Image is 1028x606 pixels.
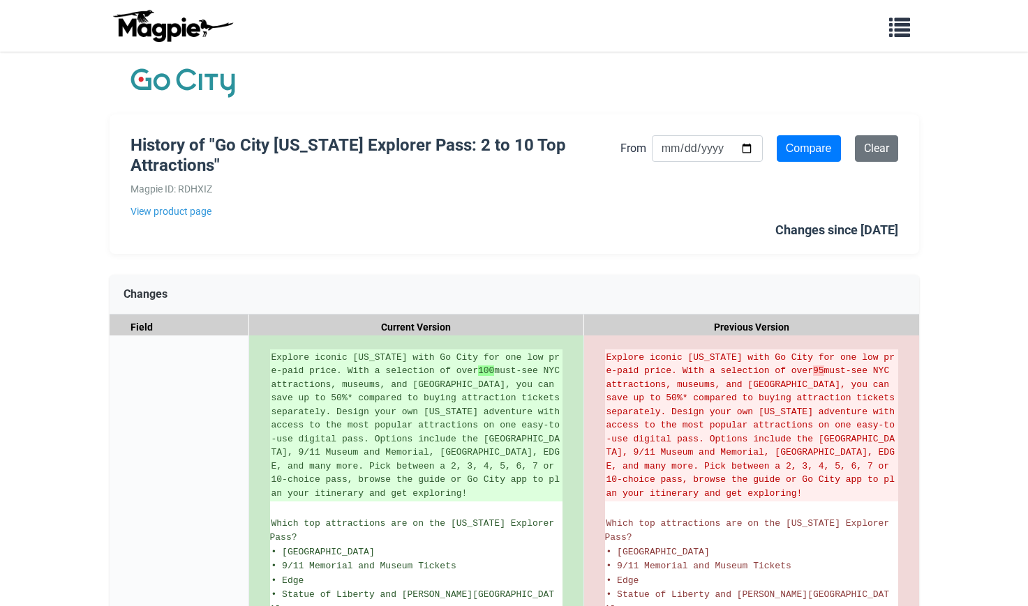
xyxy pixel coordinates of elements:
span: Which top attractions are on the [US_STATE] Explorer Pass? [605,518,895,543]
img: Company Logo [131,66,235,100]
input: Compare [777,135,841,162]
a: View product page [131,204,620,219]
span: Which top attractions are on the [US_STATE] Explorer Pass? [270,518,560,543]
span: • [GEOGRAPHIC_DATA] [606,547,710,557]
div: Previous Version [584,315,919,340]
div: Current Version [249,315,584,340]
strong: 95 [813,365,824,376]
span: • [GEOGRAPHIC_DATA] [271,547,375,557]
span: • Edge [271,575,304,586]
label: From [620,139,646,158]
div: Magpie ID: RDHXIZ [131,181,620,197]
div: Field [110,315,249,340]
span: • 9/11 Memorial and Museum Tickets [606,561,791,571]
span: • 9/11 Memorial and Museum Tickets [271,561,456,571]
span: • Edge [606,575,639,586]
div: Changes [110,275,919,315]
a: Clear [855,135,898,162]
strong: 100 [478,365,494,376]
img: logo-ab69f6fb50320c5b225c76a69d11143b.png [110,9,235,43]
ins: Explore iconic [US_STATE] with Go City for one low pre-paid price. With a selection of over must-... [271,351,561,501]
h1: History of "Go City [US_STATE] Explorer Pass: 2 to 10 Top Attractions" [131,135,620,176]
div: Changes since [DATE] [775,220,898,241]
del: Explore iconic [US_STATE] with Go City for one low pre-paid price. With a selection of over must-... [606,351,897,501]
